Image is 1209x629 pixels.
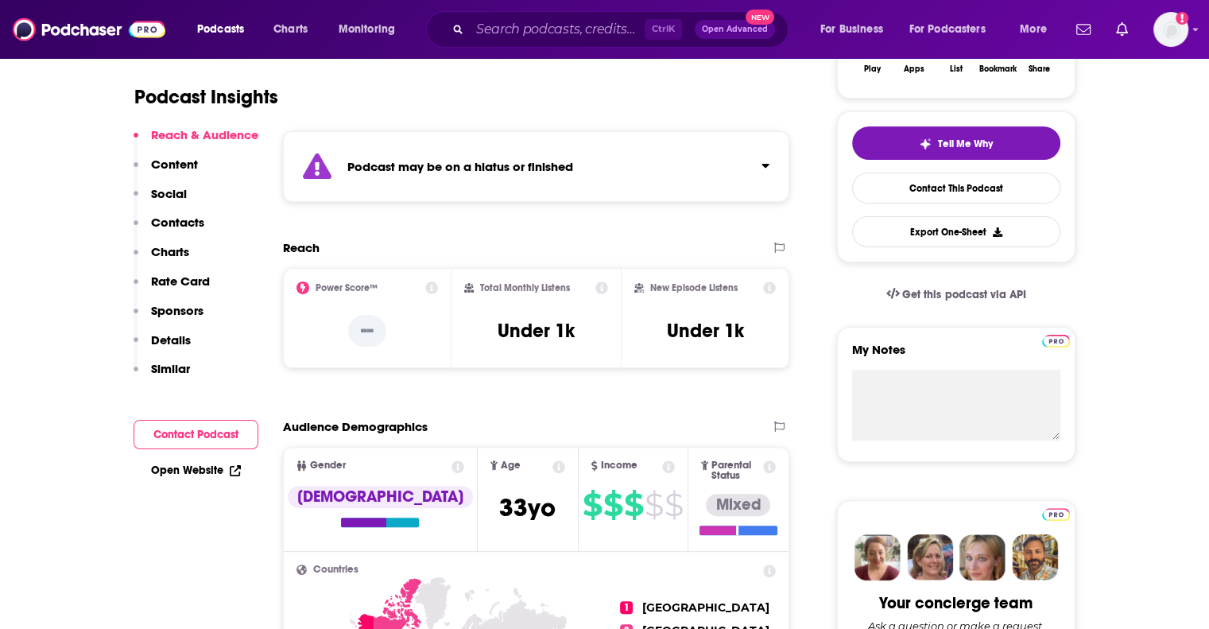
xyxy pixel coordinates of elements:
h3: Under 1k [667,319,744,343]
span: Tell Me Why [938,138,993,150]
span: Get this podcast via API [902,288,1025,301]
span: $ [603,492,622,518]
span: New [746,10,774,25]
button: Rate Card [134,274,210,303]
p: Reach & Audience [151,127,258,142]
a: Pro website [1042,332,1070,348]
button: Sponsors [134,303,203,332]
label: My Notes [852,342,1060,370]
span: $ [665,492,683,518]
div: Search podcasts, credits, & more... [441,11,804,48]
p: Similar [151,361,190,376]
img: Jules Profile [959,534,1006,580]
div: Apps [904,64,924,74]
button: open menu [186,17,265,42]
button: Contact Podcast [134,420,258,449]
span: More [1020,18,1047,41]
span: Ctrl K [645,19,682,40]
span: For Podcasters [909,18,986,41]
p: Social [151,186,187,201]
img: tell me why sparkle [919,138,932,150]
button: open menu [1009,17,1067,42]
span: Income [601,460,637,471]
h2: Reach [283,240,320,255]
button: Reach & Audience [134,127,258,157]
strong: Podcast may be on a hiatus or finished [347,159,573,174]
div: Bookmark [978,64,1016,74]
button: Charts [134,244,189,274]
h2: Total Monthly Listens [480,282,570,293]
span: Charts [273,18,308,41]
div: Play [864,64,881,74]
span: 33 yo [499,492,556,523]
h2: New Episode Listens [650,282,738,293]
button: tell me why sparkleTell Me Why [852,126,1060,160]
span: 1 [620,601,633,614]
span: [GEOGRAPHIC_DATA] [642,600,769,615]
button: open menu [899,17,1009,42]
button: Social [134,186,187,215]
button: Show profile menu [1153,12,1188,47]
img: User Profile [1153,12,1188,47]
span: Podcasts [197,18,244,41]
a: Charts [263,17,317,42]
div: List [950,64,963,74]
a: Pro website [1042,506,1070,521]
h2: Audience Demographics [283,419,428,434]
span: Open Advanced [702,25,768,33]
p: Sponsors [151,303,203,318]
span: Gender [310,460,346,471]
span: For Business [820,18,883,41]
span: $ [645,492,663,518]
span: Parental Status [711,460,761,481]
img: Sydney Profile [854,534,901,580]
p: -- [348,315,386,347]
h2: Power Score™ [316,282,378,293]
span: Age [501,460,521,471]
div: Your concierge team [879,593,1033,613]
a: Show notifications dropdown [1110,16,1134,43]
span: Logged in as gabrielle.gantz [1153,12,1188,47]
button: Content [134,157,198,186]
div: Mixed [706,494,770,516]
button: Similar [134,361,190,390]
p: Charts [151,244,189,259]
button: Export One-Sheet [852,216,1060,247]
a: Get this podcast via API [874,275,1039,314]
span: $ [583,492,602,518]
span: Countries [313,565,358,575]
span: Monitoring [339,18,395,41]
div: [DEMOGRAPHIC_DATA] [288,486,473,508]
h3: Under 1k [498,319,575,343]
section: Click to expand status details [283,131,790,202]
p: Rate Card [151,274,210,289]
a: Show notifications dropdown [1070,16,1097,43]
button: Details [134,332,191,362]
span: $ [624,492,643,518]
img: Podchaser - Follow, Share and Rate Podcasts [13,14,165,45]
div: Share [1029,64,1050,74]
img: Barbara Profile [907,534,953,580]
p: Details [151,332,191,348]
button: Open AdvancedNew [695,20,775,39]
p: Content [151,157,198,172]
img: Jon Profile [1012,534,1058,580]
button: open menu [809,17,903,42]
button: open menu [327,17,416,42]
img: Podchaser Pro [1042,508,1070,521]
img: Podchaser Pro [1042,335,1070,348]
a: Open Website [151,464,241,477]
a: Contact This Podcast [852,173,1060,204]
h1: Podcast Insights [134,85,278,109]
input: Search podcasts, credits, & more... [470,17,645,42]
p: Contacts [151,215,204,230]
svg: Add a profile image [1176,12,1188,25]
button: Contacts [134,215,204,244]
